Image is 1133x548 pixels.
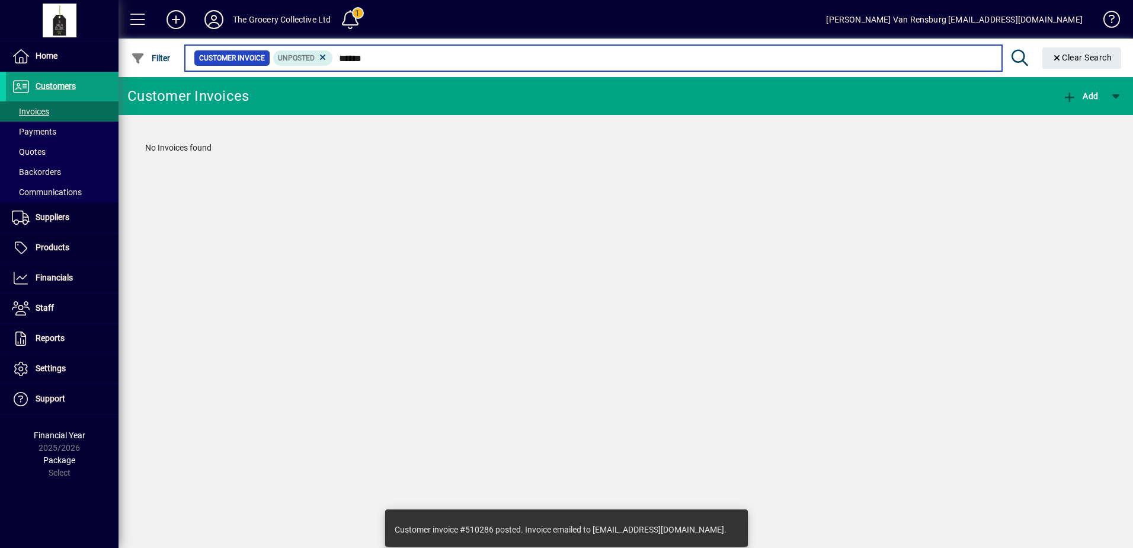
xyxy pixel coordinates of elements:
span: Products [36,243,69,252]
button: Filter [128,47,174,69]
span: Communications [12,187,82,197]
a: Suppliers [6,203,119,232]
div: Customer invoice #510286 posted. Invoice emailed to [EMAIL_ADDRESS][DOMAIN_NAME]. [395,524,726,536]
span: Suppliers [36,212,69,222]
a: Settings [6,354,119,384]
span: Clear Search [1052,53,1112,62]
a: Quotes [6,142,119,162]
span: Quotes [12,147,46,157]
span: Support [36,394,65,403]
span: Add [1062,91,1098,101]
span: Package [43,455,75,465]
span: Financial Year [34,431,85,440]
span: Settings [36,364,66,373]
a: Support [6,384,119,414]
span: Customers [36,81,76,91]
span: Staff [36,303,54,313]
span: Home [36,51,57,60]
div: No Invoices found [133,130,1118,166]
span: Filter [131,53,171,63]
span: Reports [36,333,65,343]
span: Customer Invoice [199,52,265,64]
button: Clear [1042,47,1122,69]
a: Financials [6,263,119,293]
div: [PERSON_NAME] Van Rensburg [EMAIL_ADDRESS][DOMAIN_NAME] [826,10,1083,29]
button: Add [157,9,195,30]
button: Profile [195,9,233,30]
a: Products [6,233,119,263]
span: Payments [12,127,56,136]
div: The Grocery Collective Ltd [233,10,331,29]
a: Reports [6,324,119,353]
span: Invoices [12,107,49,116]
a: Knowledge Base [1094,2,1118,41]
a: Invoices [6,101,119,122]
a: Home [6,42,119,71]
a: Staff [6,294,119,323]
span: Backorders [12,167,61,177]
a: Backorders [6,162,119,182]
button: Add [1060,85,1101,107]
a: Communications [6,182,119,202]
span: Unposted [278,54,315,62]
mat-chip: Customer Invoice Status: Unposted [273,50,333,66]
div: Customer Invoices [127,87,249,106]
span: Financials [36,273,73,282]
a: Payments [6,122,119,142]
